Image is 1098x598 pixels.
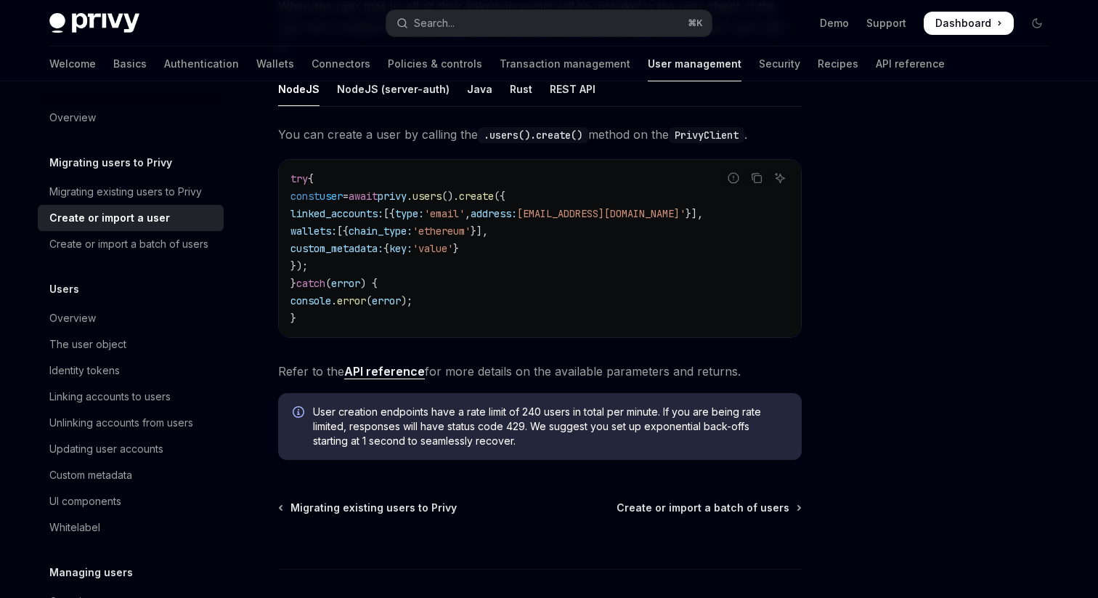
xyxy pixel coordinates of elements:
button: Ask AI [770,169,789,187]
a: Policies & controls [388,47,482,81]
a: API reference [344,364,425,379]
a: Identity tokens [38,357,224,384]
a: Custom metadata [38,462,224,488]
span: address: [471,207,517,220]
span: catch [296,277,325,290]
a: Overview [38,105,224,131]
a: User management [648,47,741,81]
span: create [459,190,494,203]
a: Recipes [818,47,858,81]
span: custom_metadata: [290,242,383,255]
span: You can create a user by calling the method on the . [278,124,802,145]
span: (). [442,190,459,203]
span: = [343,190,349,203]
a: Unlinking accounts from users [38,410,224,436]
a: Basics [113,47,147,81]
span: . [407,190,412,203]
div: Whitelabel [49,519,100,536]
span: Migrating existing users to Privy [290,501,457,515]
span: error [337,294,366,307]
div: Create or import a user [49,209,170,227]
span: ); [401,294,412,307]
button: Copy the contents from the code block [747,169,766,187]
span: { [308,172,314,185]
span: wallets: [290,225,337,238]
a: Wallets [256,47,294,81]
span: }], [686,207,703,220]
span: [{ [337,225,349,238]
a: Security [759,47,800,81]
svg: Info [293,406,307,421]
div: Create or import a batch of users [49,235,208,253]
a: Demo [820,16,849,31]
a: Dashboard [924,12,1014,35]
span: error [331,277,360,290]
code: PrivyClient [669,127,744,143]
a: Linking accounts to users [38,384,224,410]
span: } [453,242,459,255]
a: Authentication [164,47,239,81]
button: Open search [386,10,712,36]
a: Whitelabel [38,514,224,541]
div: Identity tokens [49,362,120,379]
button: Toggle dark mode [1025,12,1049,35]
span: ({ [494,190,505,203]
div: Custom metadata [49,466,132,484]
a: Create or import a batch of users [38,231,224,257]
h5: Users [49,280,79,298]
span: }); [290,259,308,272]
span: await [349,190,378,203]
span: ⌘ K [688,17,703,29]
span: User creation endpoints have a rate limit of 240 users in total per minute. If you are being rate... [313,405,787,448]
div: The user object [49,336,126,353]
span: key: [389,242,412,255]
a: Overview [38,305,224,331]
span: chain_type: [349,225,412,238]
span: , [465,207,471,220]
a: Migrating existing users to Privy [38,179,224,205]
img: dark logo [49,13,139,33]
span: ( [366,294,372,307]
div: Search... [414,15,455,32]
a: Welcome [49,47,96,81]
h5: Migrating users to Privy [49,154,172,171]
div: Migrating existing users to Privy [49,183,202,201]
span: try [290,172,308,185]
a: Support [866,16,906,31]
a: Create or import a user [38,205,224,231]
div: Rust [510,72,532,106]
span: users [412,190,442,203]
span: error [372,294,401,307]
div: Java [467,72,492,106]
span: ( [325,277,331,290]
div: UI components [49,493,121,510]
span: console [290,294,331,307]
span: privy [378,190,407,203]
span: } [290,277,296,290]
span: Dashboard [935,16,991,31]
span: 'value' [412,242,453,255]
a: Transaction management [500,47,630,81]
span: 'email' [424,207,465,220]
span: 'ethereum' [412,225,471,238]
div: Updating user accounts [49,440,163,458]
span: [EMAIL_ADDRESS][DOMAIN_NAME]' [517,207,686,220]
div: NodeJS (server-auth) [337,72,450,106]
div: Overview [49,109,96,126]
div: Overview [49,310,96,327]
a: The user object [38,331,224,357]
div: NodeJS [278,72,320,106]
h5: Managing users [49,564,133,581]
span: const [290,190,320,203]
a: Updating user accounts [38,436,224,462]
a: API reference [876,47,945,81]
span: . [331,294,337,307]
span: [{ [383,207,395,220]
span: linked_accounts: [290,207,383,220]
div: Unlinking accounts from users [49,414,193,432]
div: Linking accounts to users [49,388,171,405]
a: Migrating existing users to Privy [280,501,457,515]
span: user [320,190,343,203]
span: type: [395,207,424,220]
a: Create or import a batch of users [617,501,800,515]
